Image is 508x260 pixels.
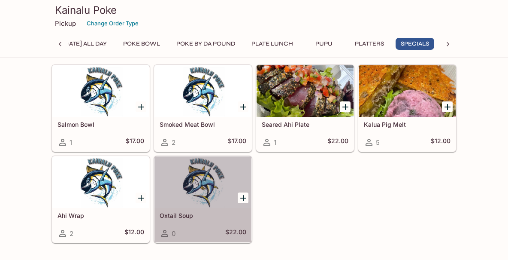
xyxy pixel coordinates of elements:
[358,65,456,152] a: Kalua Pig Melt5$12.00
[247,38,298,50] button: Plate Lunch
[118,38,165,50] button: Poke Bowl
[52,65,149,117] div: Salmon Bowl
[36,38,112,50] button: ALOHA [DATE] ALL DAY
[154,65,252,152] a: Smoked Meat Bowl2$17.00
[52,65,150,152] a: Salmon Bowl1$17.00
[172,138,175,147] span: 2
[228,137,246,147] h5: $17.00
[238,101,248,112] button: Add Smoked Meat Bowl
[172,229,175,238] span: 0
[154,156,251,208] div: Oxtail Soup
[154,65,251,117] div: Smoked Meat Bowl
[55,3,453,17] h3: Kainalu Poke
[70,138,72,147] span: 1
[305,38,343,50] button: Pupu
[126,137,144,147] h5: $17.00
[274,138,276,147] span: 1
[256,65,354,152] a: Seared Ahi Plate1$22.00
[431,137,451,147] h5: $12.00
[57,212,144,219] h5: Ahi Wrap
[160,212,246,219] h5: Oxtail Soup
[83,17,142,30] button: Change Order Type
[327,137,348,147] h5: $22.00
[136,193,146,203] button: Add Ahi Wrap
[136,101,146,112] button: Add Salmon Bowl
[225,228,246,239] h5: $22.00
[70,229,73,238] span: 2
[172,38,240,50] button: Poke By Da Pound
[57,121,144,128] h5: Salmon Bowl
[350,38,389,50] button: Platters
[359,65,456,117] div: Kalua Pig Melt
[376,138,380,147] span: 5
[238,193,248,203] button: Add Oxtail Soup
[340,101,351,112] button: Add Seared Ahi Plate
[364,121,451,128] h5: Kalua Pig Melt
[52,156,149,208] div: Ahi Wrap
[154,156,252,243] a: Oxtail Soup0$22.00
[55,19,76,28] p: Pickup
[262,121,348,128] h5: Seared Ahi Plate
[396,38,434,50] button: Specials
[257,65,354,117] div: Seared Ahi Plate
[442,101,453,112] button: Add Kalua Pig Melt
[124,228,144,239] h5: $12.00
[160,121,246,128] h5: Smoked Meat Bowl
[52,156,150,243] a: Ahi Wrap2$12.00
